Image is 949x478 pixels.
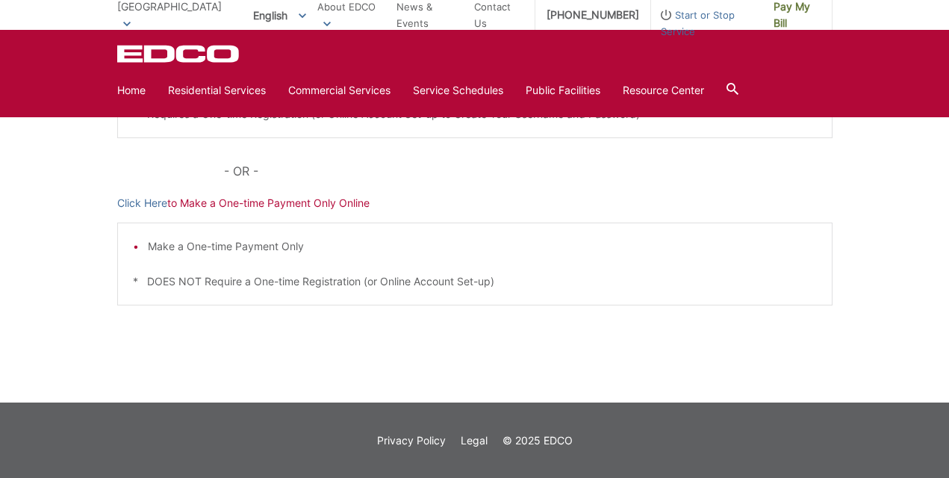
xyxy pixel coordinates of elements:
[117,195,833,211] p: to Make a One-time Payment Only Online
[168,82,266,99] a: Residential Services
[502,432,573,449] p: © 2025 EDCO
[117,82,146,99] a: Home
[133,273,817,290] p: * DOES NOT Require a One-time Registration (or Online Account Set-up)
[623,82,704,99] a: Resource Center
[224,161,832,181] p: - OR -
[377,432,446,449] a: Privacy Policy
[148,238,817,255] li: Make a One-time Payment Only
[413,82,503,99] a: Service Schedules
[117,45,241,63] a: EDCD logo. Return to the homepage.
[461,432,488,449] a: Legal
[288,82,391,99] a: Commercial Services
[242,3,317,28] span: English
[526,82,600,99] a: Public Facilities
[117,195,167,211] a: Click Here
